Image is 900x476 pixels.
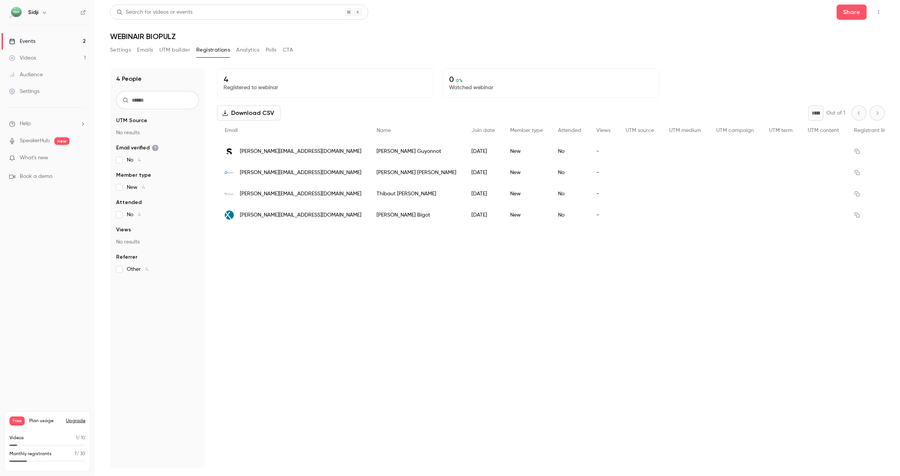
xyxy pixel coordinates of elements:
[716,128,754,133] span: UTM campaign
[110,44,131,56] button: Settings
[236,44,260,56] button: Analytics
[110,32,885,41] h1: WEBINAIR BIOPULZ
[116,129,199,137] p: No results
[837,5,867,20] button: Share
[471,128,495,133] span: Join date
[142,185,145,190] span: 4
[464,162,503,183] div: [DATE]
[9,451,52,457] p: Monthly registrants
[669,128,701,133] span: UTM medium
[76,435,85,441] p: / 10
[127,265,148,273] span: Other
[9,38,35,45] div: Events
[9,435,24,441] p: Videos
[116,117,147,124] span: UTM Source
[225,147,234,156] img: sanofi.com
[137,44,153,56] button: Emails
[464,204,503,226] div: [DATE]
[76,436,77,440] span: 1
[510,128,543,133] span: Member type
[503,183,550,204] div: New
[503,204,550,226] div: New
[138,212,141,217] span: 4
[116,238,199,246] p: No results
[116,117,199,273] section: facet-groups
[266,44,277,56] button: Polls
[283,44,293,56] button: CTA
[74,452,77,456] span: 7
[369,204,464,226] div: [PERSON_NAME] Bigot
[240,148,361,156] span: [PERSON_NAME][EMAIL_ADDRESS][DOMAIN_NAME]
[503,141,550,162] div: New
[116,144,159,152] span: Email verified
[74,451,85,457] p: / 30
[550,183,589,204] div: No
[127,211,141,218] span: No
[225,128,238,133] span: Email
[240,190,361,198] span: [PERSON_NAME][EMAIL_ADDRESS][DOMAIN_NAME]
[558,128,581,133] span: Attended
[854,128,889,133] span: Registrant link
[589,141,618,162] div: -
[596,128,610,133] span: Views
[159,44,190,56] button: UTM builder
[225,211,234,220] img: xfab.com
[464,141,503,162] div: [DATE]
[826,109,845,117] p: Out of 1
[225,189,234,198] img: biose.com
[369,183,464,204] div: Thibaut [PERSON_NAME]
[456,78,463,83] span: 0 %
[9,120,86,128] li: help-dropdown-opener
[116,171,151,179] span: Member type
[550,141,589,162] div: No
[503,162,550,183] div: New
[589,183,618,204] div: -
[369,162,464,183] div: [PERSON_NAME] [PERSON_NAME]
[9,6,22,19] img: Sidji
[20,173,52,181] span: Book a demo
[196,44,230,56] button: Registrations
[66,418,85,424] button: Upgrade
[449,84,653,91] p: Watched webinar
[9,88,39,95] div: Settings
[138,157,141,163] span: 4
[20,137,50,145] a: SpeakerHub
[20,120,31,128] span: Help
[9,54,36,62] div: Videos
[224,84,427,91] p: Registered to webinar
[127,156,141,164] span: No
[589,204,618,226] div: -
[9,416,25,426] span: Free
[240,211,361,219] span: [PERSON_NAME][EMAIL_ADDRESS][DOMAIN_NAME]
[217,105,281,121] button: Download CSV
[240,169,361,177] span: [PERSON_NAME][EMAIL_ADDRESS][DOMAIN_NAME]
[127,184,145,191] span: New
[28,9,38,16] h6: Sidji
[589,162,618,183] div: -
[145,267,148,272] span: 4
[449,75,653,84] p: 0
[116,199,142,206] span: Attended
[217,121,897,226] div: People list
[550,162,589,183] div: No
[117,8,192,16] div: Search for videos or events
[225,168,234,177] img: umontpellier.fr
[116,74,142,83] h1: 4 People
[369,141,464,162] div: [PERSON_NAME] Guyonnot
[29,418,61,424] span: Plan usage
[224,75,427,84] p: 4
[626,128,654,133] span: UTM source
[377,128,391,133] span: Name
[769,128,793,133] span: UTM term
[54,137,69,145] span: new
[9,71,43,79] div: Audience
[464,183,503,204] div: [DATE]
[20,154,48,162] span: What's new
[116,253,137,261] span: Referrer
[550,204,589,226] div: No
[116,226,131,234] span: Views
[808,128,839,133] span: UTM content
